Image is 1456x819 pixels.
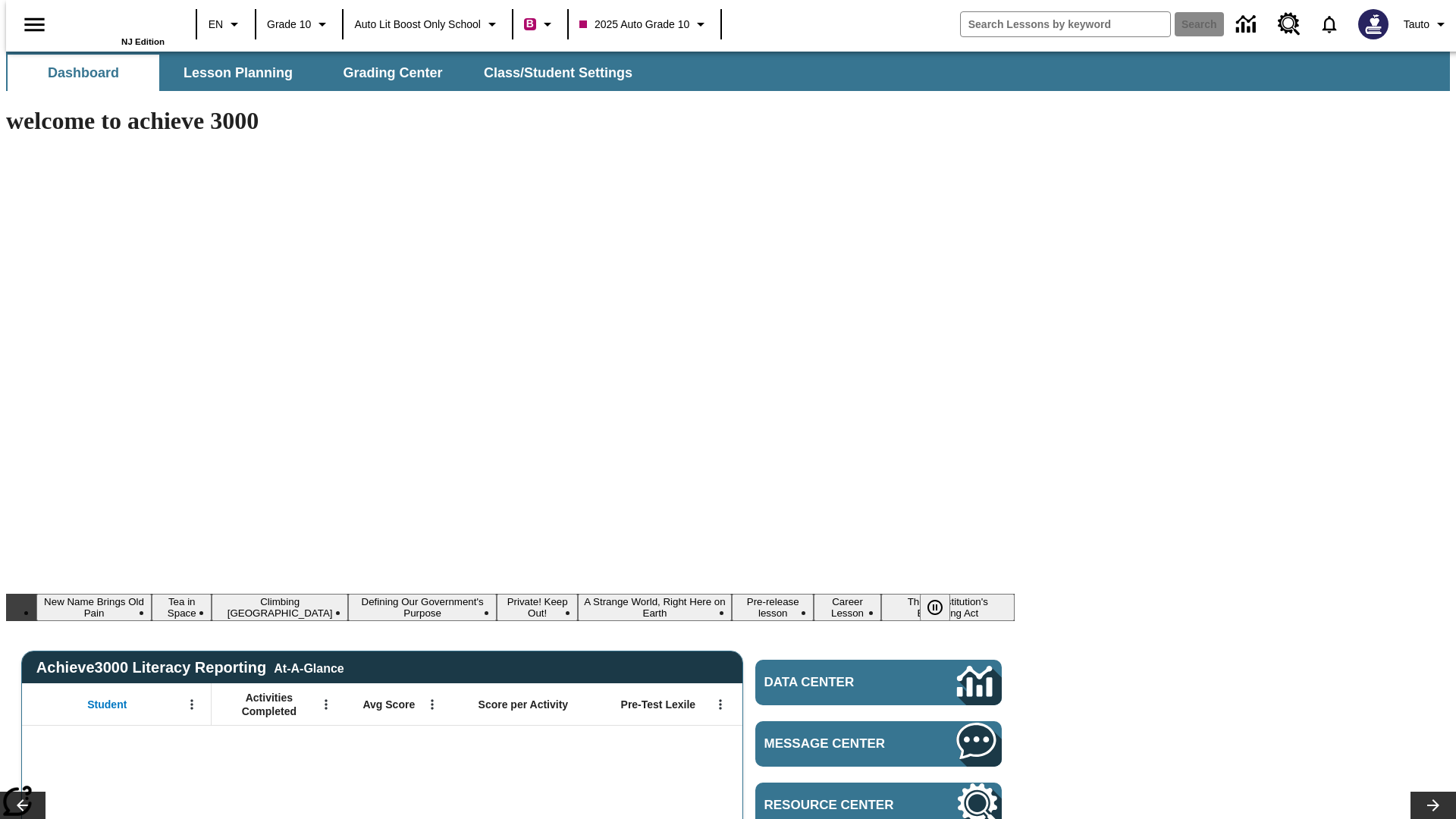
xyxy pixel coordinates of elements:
[472,55,645,91] button: Class/Student Settings
[315,693,337,716] button: Open Menu
[66,5,165,46] div: Home
[573,11,716,38] button: Class: 2025 Auto Grade 10, Select your class
[961,12,1170,36] input: search field
[348,11,507,38] button: School: Auto Lit Boost only School, Select your school
[6,55,646,91] div: SubNavbar
[348,594,497,621] button: Slide 4 Defining Our Government's Purpose
[343,64,442,82] span: Grading Center
[709,693,732,716] button: Open Menu
[48,64,119,82] span: Dashboard
[1398,11,1456,38] button: Profile/Settings
[578,594,732,621] button: Slide 6 A Strange World, Right Here on Earth
[764,798,912,813] span: Resource Center
[881,594,1015,621] button: Slide 9 The Constitution's Balancing Act
[6,107,1015,135] h1: welcome to achieve 3000
[267,17,311,33] span: Grade 10
[354,17,481,33] span: Auto Lit Boost only School
[732,594,814,621] button: Slide 7 Pre-release lesson
[1404,17,1429,33] span: Tauto
[421,693,444,716] button: Open Menu
[8,55,159,91] button: Dashboard
[219,691,319,718] span: Activities Completed
[1358,9,1389,39] img: Avatar
[497,594,578,621] button: Slide 5 Private! Keep Out!
[66,7,165,37] a: Home
[36,594,152,621] button: Slide 1 New Name Brings Old Pain
[212,594,347,621] button: Slide 3 Climbing Mount Tai
[362,698,415,711] span: Avg Score
[518,11,563,38] button: Boost Class color is violet red. Change class color
[1410,792,1456,819] button: Lesson carousel, Next
[274,659,344,676] div: At-A-Glance
[920,594,965,621] div: Pause
[36,659,344,676] span: Achieve3000 Literacy Reporting
[87,698,127,711] span: Student
[152,594,212,621] button: Slide 2 Tea in Space
[209,17,223,33] span: EN
[920,594,950,621] button: Pause
[579,17,689,33] span: 2025 Auto Grade 10
[1269,4,1310,45] a: Resource Center, Will open in new tab
[121,37,165,46] span: NJ Edition
[755,660,1002,705] a: Data Center
[184,64,293,82] span: Lesson Planning
[1310,5,1349,44] a: Notifications
[526,14,534,33] span: B
[479,698,569,711] span: Score per Activity
[621,698,696,711] span: Pre-Test Lexile
[162,55,314,91] button: Lesson Planning
[484,64,632,82] span: Class/Student Settings
[261,11,337,38] button: Grade: Grade 10, Select a grade
[1227,4,1269,45] a: Data Center
[12,2,57,47] button: Open side menu
[814,594,880,621] button: Slide 8 Career Lesson
[180,693,203,716] button: Open Menu
[764,736,912,752] span: Message Center
[755,721,1002,767] a: Message Center
[202,11,250,38] button: Language: EN, Select a language
[317,55,469,91] button: Grading Center
[1349,5,1398,44] button: Select a new avatar
[6,52,1450,91] div: SubNavbar
[764,675,906,690] span: Data Center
